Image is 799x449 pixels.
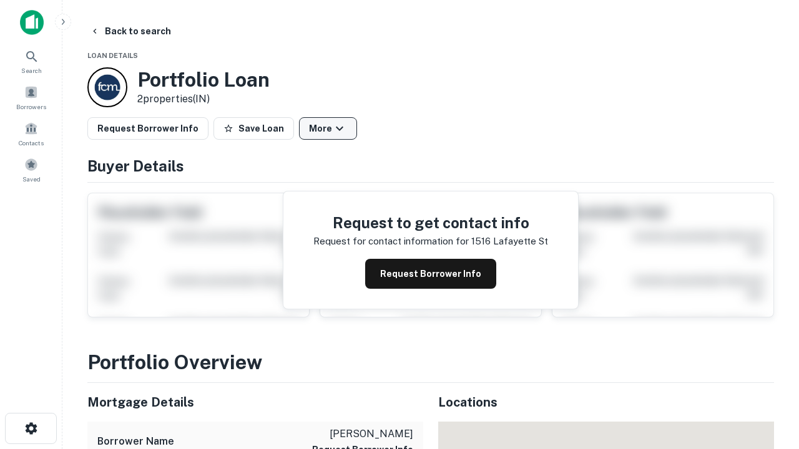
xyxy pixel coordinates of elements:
a: Saved [4,153,59,186]
h3: Portfolio Loan [137,68,270,92]
span: Saved [22,174,41,184]
button: Request Borrower Info [365,259,496,289]
h5: Locations [438,393,774,412]
h4: Request to get contact info [313,211,548,234]
span: Borrowers [16,102,46,112]
a: Search [4,44,59,78]
img: capitalize-icon.png [20,10,44,35]
button: Back to search [85,20,176,42]
button: Request Borrower Info [87,117,208,140]
button: More [299,117,357,140]
h6: Borrower Name [97,434,174,449]
span: Loan Details [87,52,138,59]
span: Search [21,65,42,75]
p: 2 properties (IN) [137,92,270,107]
button: Save Loan [213,117,294,140]
p: 1516 lafayette st [471,234,548,249]
p: [PERSON_NAME] [312,427,413,442]
h5: Mortgage Details [87,393,423,412]
p: Request for contact information for [313,234,469,249]
span: Contacts [19,138,44,148]
h3: Portfolio Overview [87,347,774,377]
a: Borrowers [4,80,59,114]
a: Contacts [4,117,59,150]
iframe: Chat Widget [737,309,799,369]
h4: Buyer Details [87,155,774,177]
